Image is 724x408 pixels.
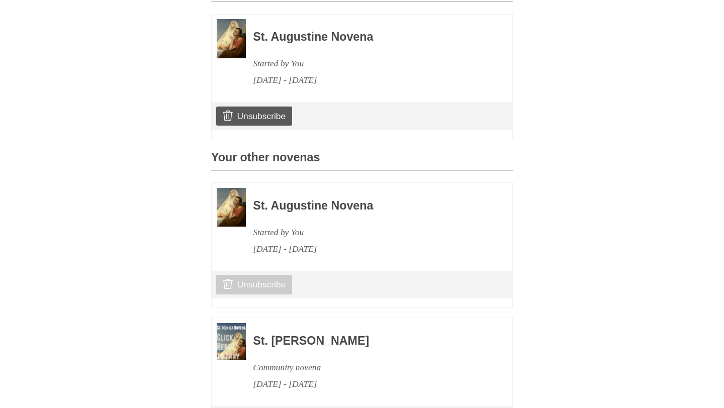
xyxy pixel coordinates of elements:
a: Unsubscribe [216,275,292,294]
img: Novena image [217,19,246,58]
h3: St. Augustine Novena [253,199,485,213]
img: Novena image [217,188,246,227]
a: Unsubscribe [216,107,292,126]
div: [DATE] - [DATE] [253,241,485,257]
div: Community novena [253,359,485,376]
img: Novena image [217,323,246,360]
div: Started by You [253,224,485,241]
h3: St. [PERSON_NAME] [253,335,485,348]
div: Started by You [253,55,485,72]
h3: St. Augustine Novena [253,31,485,44]
h3: Your other novenas [211,151,513,171]
div: [DATE] - [DATE] [253,376,485,392]
div: [DATE] - [DATE] [253,72,485,88]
